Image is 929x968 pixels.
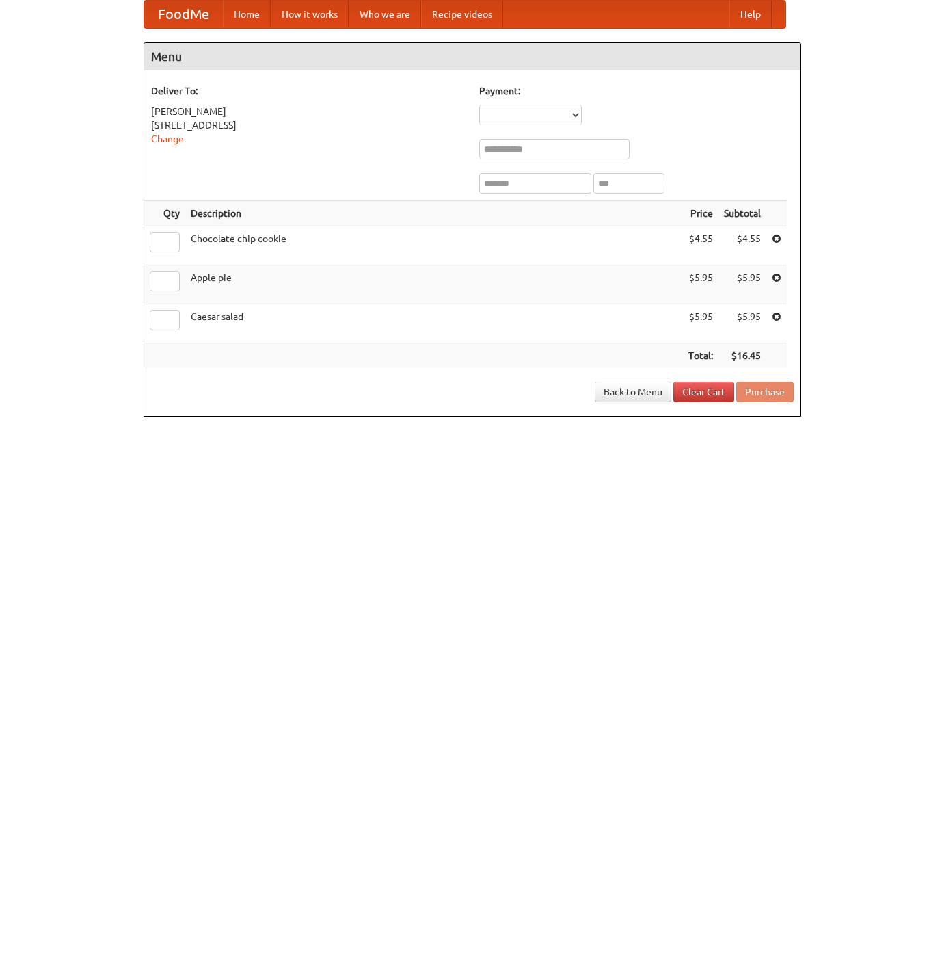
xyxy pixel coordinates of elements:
[144,1,223,28] a: FoodMe
[683,304,718,343] td: $5.95
[223,1,271,28] a: Home
[718,265,766,304] td: $5.95
[151,118,466,132] div: [STREET_ADDRESS]
[683,201,718,226] th: Price
[683,343,718,369] th: Total:
[683,265,718,304] td: $5.95
[349,1,421,28] a: Who we are
[185,201,683,226] th: Description
[736,382,794,402] button: Purchase
[718,226,766,265] td: $4.55
[595,382,671,402] a: Back to Menu
[683,226,718,265] td: $4.55
[421,1,503,28] a: Recipe videos
[185,304,683,343] td: Caesar salad
[151,84,466,98] h5: Deliver To:
[479,84,794,98] h5: Payment:
[151,133,184,144] a: Change
[151,105,466,118] div: [PERSON_NAME]
[718,343,766,369] th: $16.45
[673,382,734,402] a: Clear Cart
[185,265,683,304] td: Apple pie
[271,1,349,28] a: How it works
[185,226,683,265] td: Chocolate chip cookie
[718,304,766,343] td: $5.95
[144,43,800,70] h4: Menu
[718,201,766,226] th: Subtotal
[144,201,185,226] th: Qty
[729,1,772,28] a: Help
